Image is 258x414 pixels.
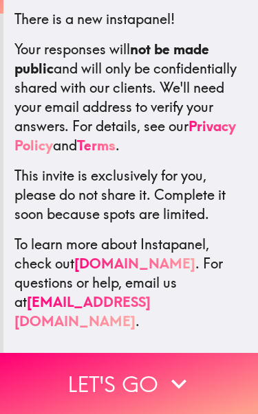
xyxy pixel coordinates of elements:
[14,40,247,155] p: Your responses will and will only be confidentially shared with our clients. We'll need your emai...
[14,293,151,330] a: [EMAIL_ADDRESS][DOMAIN_NAME]
[14,10,175,27] span: There is a new instapanel!
[14,166,247,224] p: This invite is exclusively for you, please do not share it. Complete it soon because spots are li...
[14,235,247,331] p: To learn more about Instapanel, check out . For questions or help, email us at .
[77,137,116,154] a: Terms
[74,255,195,272] a: [DOMAIN_NAME]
